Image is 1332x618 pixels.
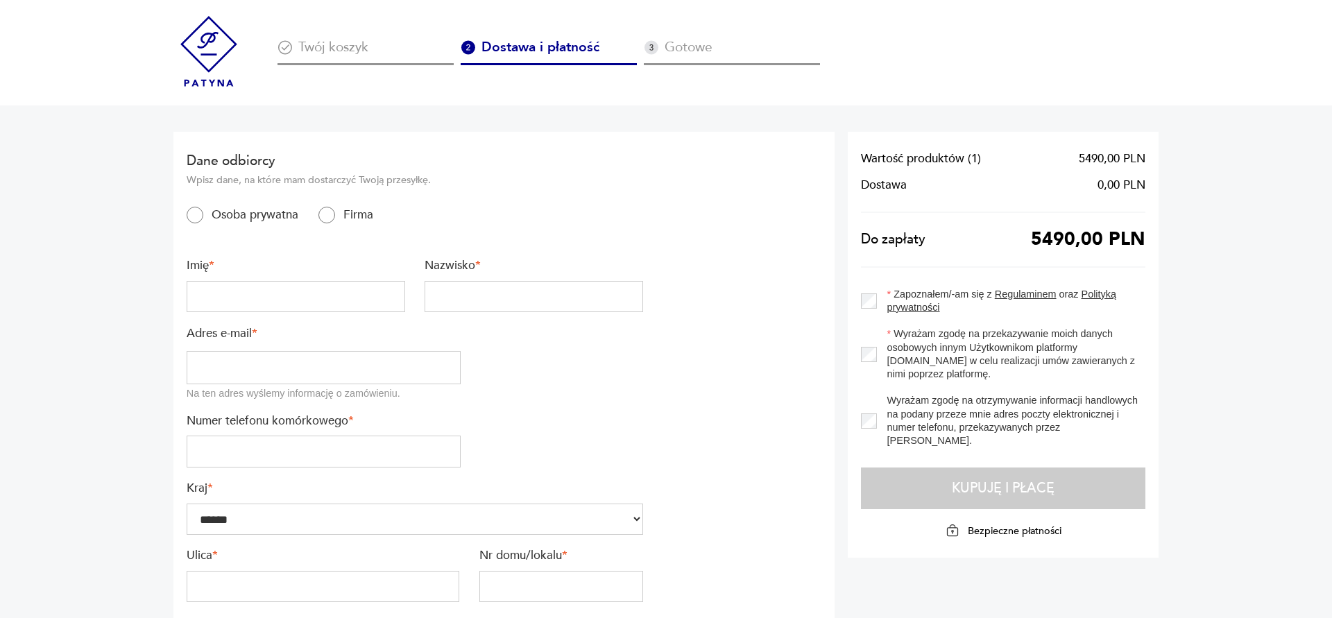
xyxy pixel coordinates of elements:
label: Adres e-mail [187,326,461,342]
span: 0,00 PLN [1098,178,1145,191]
img: Ikona [461,40,475,55]
span: Wartość produktów ( 1 ) [861,152,981,165]
span: Dostawa [861,178,907,191]
div: Gotowe [644,40,820,65]
label: Ulica [187,548,460,564]
span: 5490,00 PLN [1031,233,1145,246]
label: Kraj [187,481,644,497]
label: Firma [335,207,373,223]
span: 5490,00 PLN [1079,152,1145,165]
a: Regulaminem [995,289,1057,300]
img: Ikona kłódki [946,524,959,538]
div: Na ten adres wyślemy informację o zamówieniu. [187,387,461,400]
label: Nazwisko [425,258,643,274]
label: Numer telefonu komórkowego [187,413,461,429]
div: Dostawa i płatność [461,40,637,65]
label: Wyrażam zgodę na otrzymywanie informacji handlowych na podany przeze mnie adres poczty elektronic... [877,394,1146,447]
p: Wpisz dane, na które mam dostarczyć Twoją przesyłkę. [187,173,644,187]
span: Do zapłaty [861,233,925,246]
label: Zapoznałem/-am się z oraz [877,288,1146,314]
a: Polityką prywatności [887,289,1116,313]
h2: Dane odbiorcy [187,152,644,170]
img: Ikona [277,40,292,55]
label: Nr domu/lokalu [479,548,643,564]
label: Wyrażam zgodę na przekazywanie moich danych osobowych innym Użytkownikom platformy [DOMAIN_NAME] ... [877,327,1146,381]
img: Ikona [644,40,658,55]
label: Osoba prywatna [203,207,298,223]
p: Bezpieczne płatności [968,524,1061,538]
label: Imię [187,258,405,274]
div: Twój koszyk [277,40,454,65]
img: Patyna - sklep z meblami i dekoracjami vintage [173,16,244,87]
